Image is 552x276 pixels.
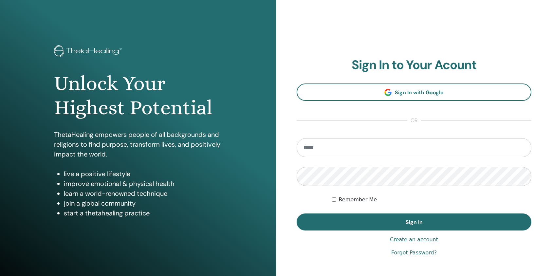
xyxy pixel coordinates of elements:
[64,208,222,218] li: start a thetahealing practice
[297,213,531,230] button: Sign In
[64,198,222,208] li: join a global community
[54,130,222,159] p: ThetaHealing empowers people of all backgrounds and religions to find purpose, transform lives, a...
[332,196,531,204] div: Keep me authenticated indefinitely or until I manually logout
[54,71,222,120] h1: Unlock Your Highest Potential
[407,117,421,124] span: or
[64,189,222,198] li: learn a world-renowned technique
[339,196,377,204] label: Remember Me
[64,169,222,179] li: live a positive lifestyle
[406,219,423,226] span: Sign In
[297,58,531,73] h2: Sign In to Your Acount
[395,89,444,96] span: Sign In with Google
[391,249,437,257] a: Forgot Password?
[297,83,531,101] a: Sign In with Google
[390,236,438,244] a: Create an account
[64,179,222,189] li: improve emotional & physical health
